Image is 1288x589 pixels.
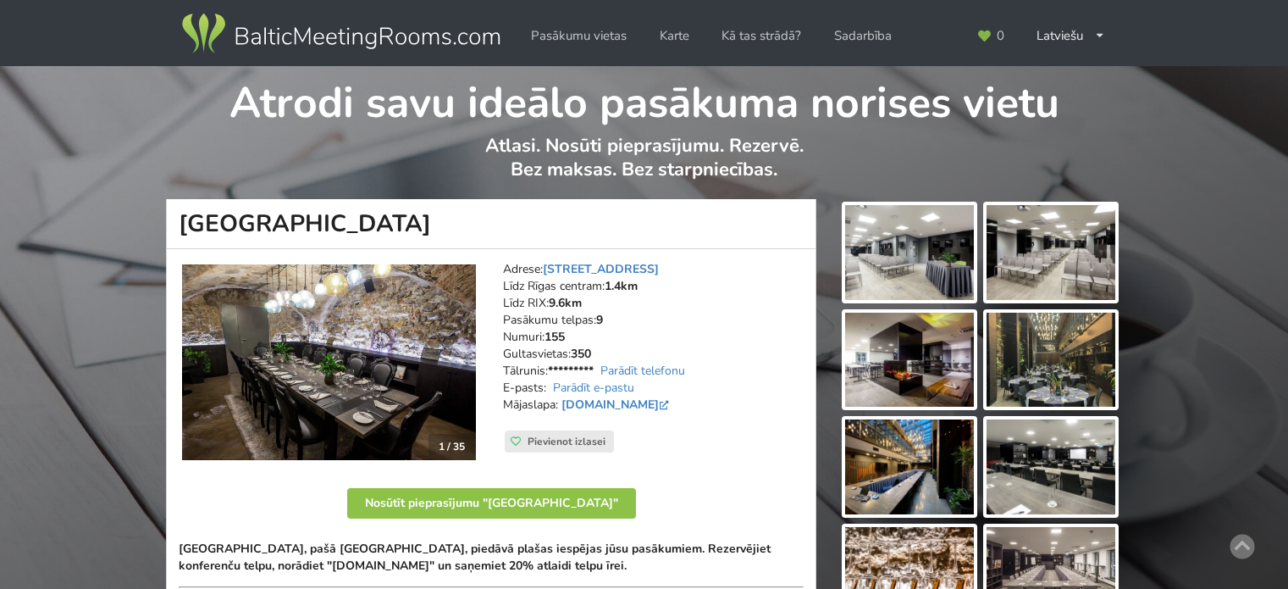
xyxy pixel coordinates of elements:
h1: Atrodi savu ideālo pasākuma norises vietu [167,66,1121,131]
h1: [GEOGRAPHIC_DATA] [166,199,816,249]
a: [STREET_ADDRESS] [543,261,659,277]
img: Pullman Riga Old Town Hotel | Rīga | Pasākumu vieta - galerijas bilde [845,420,974,514]
a: Parādīt telefonu [600,363,685,379]
a: Viesnīca | Rīga | Pullman Riga Old Town Hotel 1 / 35 [182,264,476,461]
address: Adrese: Līdz Rīgas centram: Līdz RIX: Pasākumu telpas: Numuri: Gultasvietas: Tālrunis: E-pasts: M... [503,261,804,431]
a: Parādīt e-pastu [553,380,634,396]
img: Pullman Riga Old Town Hotel | Rīga | Pasākumu vieta - galerijas bilde [987,420,1115,514]
div: Latviešu [1025,19,1117,53]
a: Karte [648,19,701,53]
img: Pullman Riga Old Town Hotel | Rīga | Pasākumu vieta - galerijas bilde [845,313,974,408]
img: Pullman Riga Old Town Hotel | Rīga | Pasākumu vieta - galerijas bilde [845,205,974,300]
strong: 9.6km [549,295,582,311]
img: Viesnīca | Rīga | Pullman Riga Old Town Hotel [182,264,476,461]
strong: 155 [544,329,565,345]
strong: 1.4km [605,278,638,294]
div: 1 / 35 [428,434,475,459]
button: Nosūtīt pieprasījumu "[GEOGRAPHIC_DATA]" [347,488,636,519]
span: Pievienot izlasei [528,435,605,448]
img: Pullman Riga Old Town Hotel | Rīga | Pasākumu vieta - galerijas bilde [987,313,1115,408]
strong: 9 [596,312,603,328]
a: [DOMAIN_NAME] [561,397,672,413]
strong: 350 [571,346,591,362]
img: Baltic Meeting Rooms [179,10,503,58]
span: 0 [997,30,1004,42]
strong: [GEOGRAPHIC_DATA], pašā [GEOGRAPHIC_DATA], piedāvā plašas iespējas jūsu pasākumiem. Rezervējiet k... [179,541,771,574]
a: Kā tas strādā? [710,19,813,53]
a: Pasākumu vietas [519,19,638,53]
a: Sadarbība [822,19,904,53]
img: Pullman Riga Old Town Hotel | Rīga | Pasākumu vieta - galerijas bilde [987,205,1115,300]
p: Atlasi. Nosūti pieprasījumu. Rezervē. Bez maksas. Bez starpniecības. [167,134,1121,199]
